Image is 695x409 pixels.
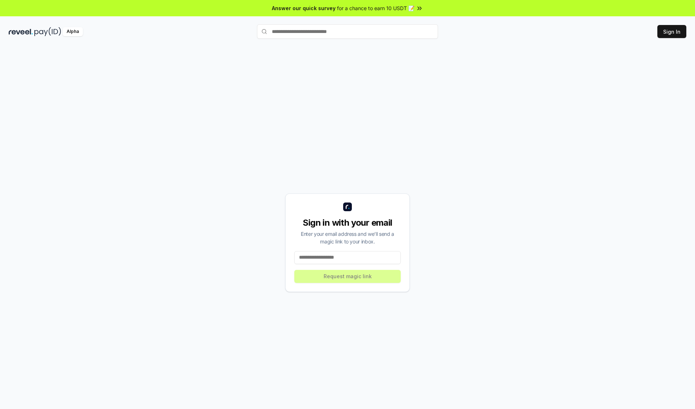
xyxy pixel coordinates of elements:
div: Enter your email address and we’ll send a magic link to your inbox. [294,230,401,245]
img: reveel_dark [9,27,33,36]
button: Sign In [657,25,686,38]
img: logo_small [343,203,352,211]
div: Alpha [63,27,83,36]
span: for a chance to earn 10 USDT 📝 [337,4,414,12]
div: Sign in with your email [294,217,401,229]
img: pay_id [34,27,61,36]
span: Answer our quick survey [272,4,336,12]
